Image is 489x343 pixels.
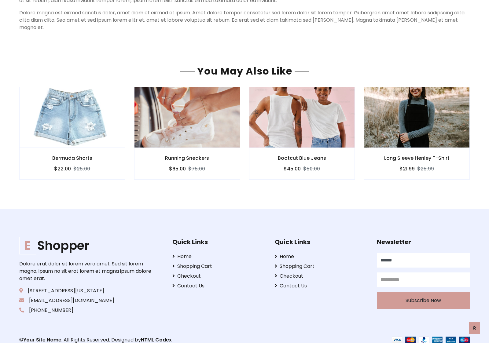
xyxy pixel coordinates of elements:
h6: $22.00 [54,166,71,172]
p: Dolore erat dolor sit lorem vero amet. Sed sit lorem magna, ipsum no sit erat lorem et magna ipsu... [19,260,153,282]
a: Checkout [172,272,265,280]
h6: Long Sleeve Henley T-Shirt [364,155,469,161]
del: $25.00 [73,165,90,172]
h6: Bootcut Blue Jeans [249,155,355,161]
a: Shopping Cart [275,263,368,270]
h6: Running Sneakers [134,155,240,161]
a: Bermuda Shorts $22.00$25.00 [19,87,125,179]
p: [PHONE_NUMBER] [19,307,153,314]
p: Dolore magna est eirmod sanctus dolor, amet diam et eirmod et ipsum. Amet dolore tempor consetetu... [19,9,470,31]
p: [EMAIL_ADDRESS][DOMAIN_NAME] [19,297,153,304]
h6: $45.00 [284,166,301,172]
h6: $21.99 [399,166,415,172]
a: Contact Us [275,282,368,290]
a: Shopping Cart [172,263,265,270]
h5: Quick Links [172,238,265,246]
button: Subscribe Now [377,292,470,309]
span: You May Also Like [195,64,295,78]
a: EShopper [19,238,153,253]
span: E [19,237,36,254]
a: Long Sleeve Henley T-Shirt $21.99$25.99 [364,87,470,179]
p: [STREET_ADDRESS][US_STATE] [19,287,153,294]
a: Contact Us [172,282,265,290]
a: Home [275,253,368,260]
h6: $65.00 [169,166,186,172]
h5: Newsletter [377,238,470,246]
del: $25.99 [417,165,434,172]
a: Checkout [275,272,368,280]
h5: Quick Links [275,238,368,246]
a: Home [172,253,265,260]
del: $75.00 [188,165,205,172]
del: $50.00 [303,165,320,172]
h6: Bermuda Shorts [20,155,125,161]
a: Running Sneakers $65.00$75.00 [134,87,240,179]
a: Bootcut Blue Jeans $45.00$50.00 [249,87,355,179]
h1: Shopper [19,238,153,253]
